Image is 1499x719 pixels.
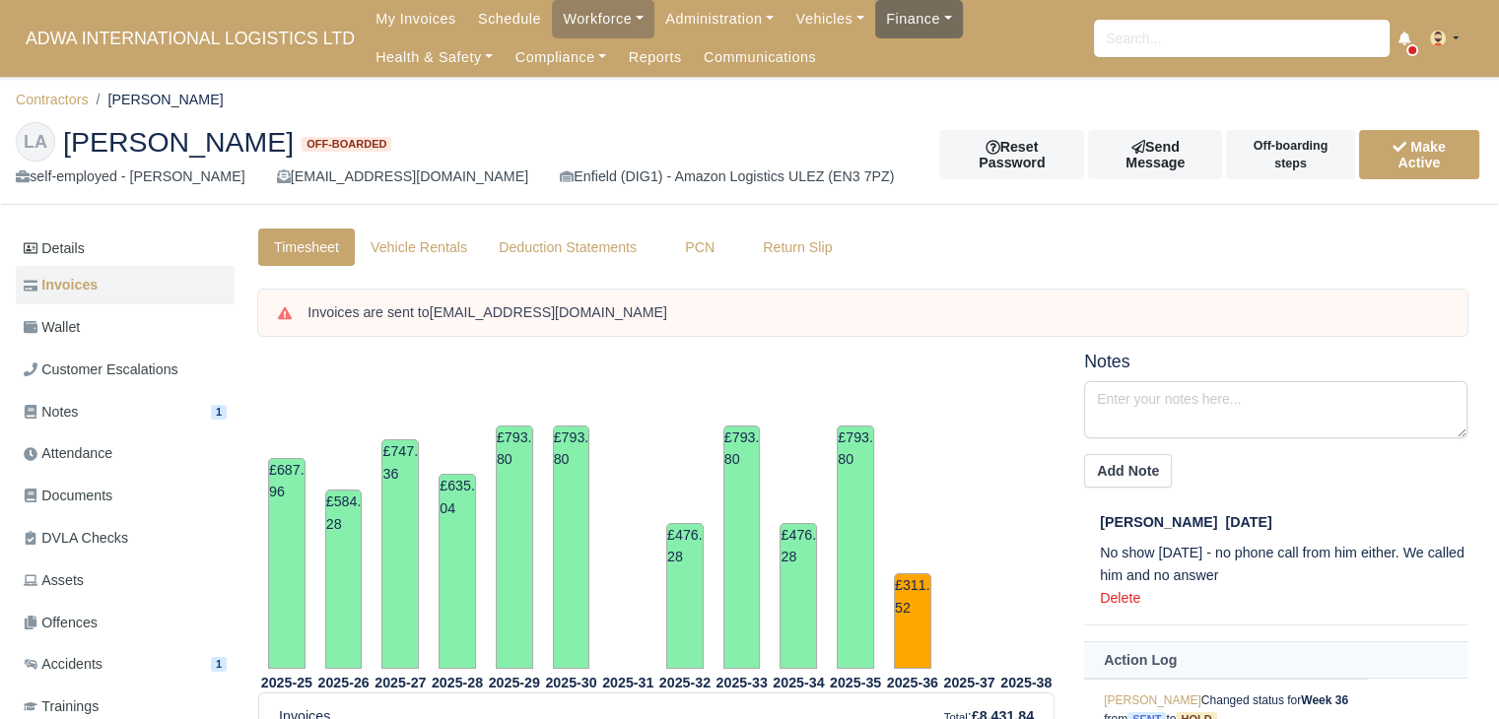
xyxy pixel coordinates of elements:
[747,229,848,267] a: Return Slip
[365,38,505,77] a: Health & Safety
[483,229,652,267] a: Deduction Statements
[16,561,235,600] a: Assets
[16,434,235,473] a: Attendance
[16,266,235,304] a: Invoices
[504,38,617,77] a: Compliance
[16,604,235,642] a: Offences
[24,316,80,339] span: Wallet
[302,137,391,152] span: Off-boarded
[372,670,429,693] th: 2025-27
[24,527,128,550] span: DVLA Checks
[894,573,931,669] td: £311.52
[268,458,306,670] td: £687.96
[1359,130,1479,179] button: Make Active
[553,425,590,670] td: £793.80
[656,670,714,693] th: 2025-32
[430,304,667,320] strong: [EMAIL_ADDRESS][DOMAIN_NAME]
[714,670,771,693] th: 2025-33
[486,670,543,693] th: 2025-29
[315,670,373,693] th: 2025-26
[24,274,98,296] span: Invoices
[770,670,827,693] th: 2025-34
[24,695,99,718] span: Trainings
[307,303,1448,323] div: Invoices are sent to
[884,670,941,693] th: 2025-36
[543,670,600,693] th: 2025-30
[1,106,1498,205] div: Liban Hassan Adan
[16,230,235,267] a: Details
[89,89,224,111] li: [PERSON_NAME]
[439,474,476,669] td: £635.04
[24,569,84,592] span: Assets
[16,92,89,107] a: Contractors
[941,670,998,693] th: 2025-37
[1088,130,1222,179] a: Send Message
[63,128,294,156] span: [PERSON_NAME]
[16,477,235,515] a: Documents
[1084,352,1467,372] h5: Notes
[16,308,235,347] a: Wallet
[1100,590,1140,606] a: Delete
[939,130,1084,179] button: Reset Password
[827,670,884,693] th: 2025-35
[24,442,112,465] span: Attendance
[16,165,245,188] div: self-employed - [PERSON_NAME]
[666,523,704,670] td: £476.28
[652,229,747,267] a: PCN
[24,653,102,676] span: Accidents
[277,165,528,188] div: [EMAIL_ADDRESS][DOMAIN_NAME]
[16,20,365,58] a: ADWA INTERNATIONAL LOGISTICS LTD
[1104,693,1201,707] a: [PERSON_NAME]
[24,612,98,634] span: Offences
[355,229,483,267] a: Vehicle Rentals
[16,122,55,162] div: LA
[780,523,817,670] td: £476.28
[1084,642,1467,679] th: Action Log
[211,405,227,420] span: 1
[1400,624,1499,719] iframe: Chat Widget
[211,657,227,672] span: 1
[325,490,363,669] td: £584.28
[16,519,235,557] a: DVLA Checks
[24,401,78,424] span: Notes
[1301,693,1348,707] strong: Week 36
[560,165,894,188] div: Enfield (DIG1) - Amazon Logistics ULEZ (EN3 7PZ)
[1100,511,1467,534] div: [DATE]
[258,670,315,693] th: 2025-25
[1100,514,1217,530] span: [PERSON_NAME]
[16,393,235,431] a: Notes 1
[693,38,828,77] a: Communications
[618,38,693,77] a: Reports
[1084,454,1172,488] button: Add Note
[429,670,486,693] th: 2025-28
[496,425,533,670] td: £793.80
[1100,542,1467,587] p: No show [DATE] - no phone call from him either. We called him and no answer
[16,19,365,58] span: ADWA INTERNATIONAL LOGISTICS LTD
[16,645,235,684] a: Accidents 1
[381,439,419,669] td: £747.36
[24,359,178,381] span: Customer Escalations
[24,485,112,507] span: Documents
[1094,20,1390,57] input: Search...
[258,229,355,267] a: Timesheet
[837,425,874,670] td: £793.80
[723,425,761,670] td: £793.80
[997,670,1055,693] th: 2025-38
[599,670,656,693] th: 2025-31
[16,351,235,389] a: Customer Escalations
[1226,130,1354,179] button: Off-boarding steps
